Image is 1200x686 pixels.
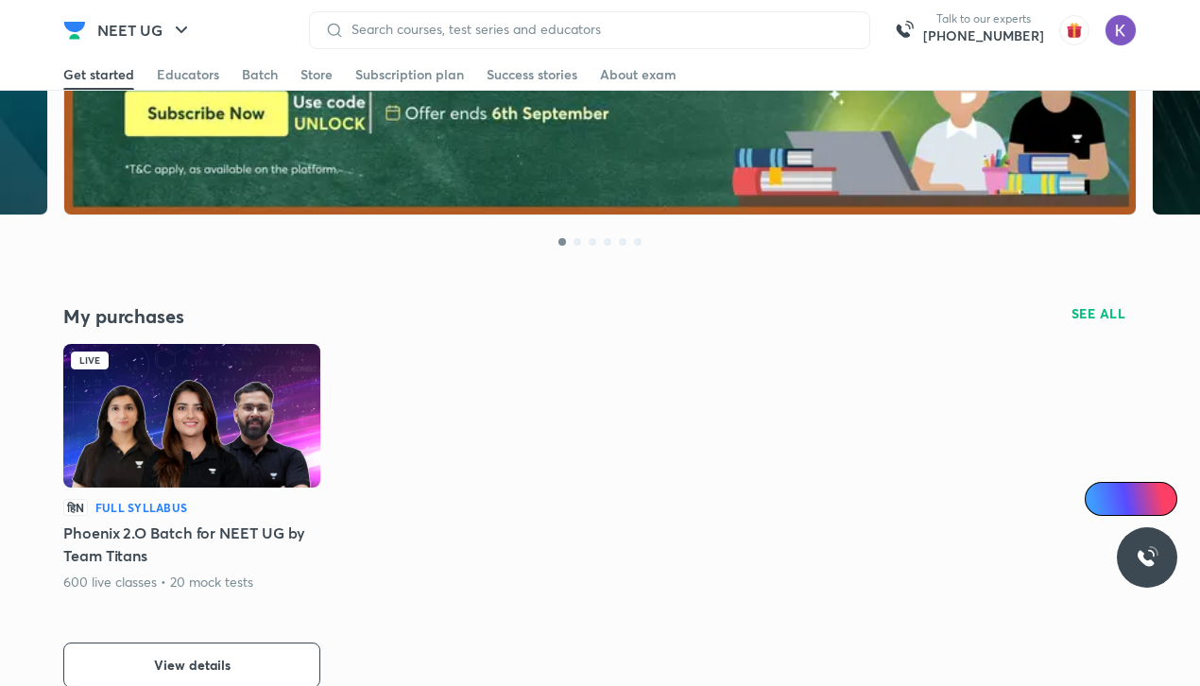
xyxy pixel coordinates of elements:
[487,60,577,90] a: Success stories
[1071,307,1126,320] span: SEE ALL
[242,65,278,84] div: Batch
[355,65,464,84] div: Subscription plan
[63,304,600,329] h4: My purchases
[300,65,333,84] div: Store
[487,65,577,84] div: Success stories
[157,65,219,84] div: Educators
[1060,299,1138,329] button: SEE ALL
[1096,491,1111,506] img: Icon
[600,60,677,90] a: About exam
[885,11,923,49] img: call-us
[344,22,854,37] input: Search courses, test series and educators
[1105,14,1137,46] img: Koyna Rana
[63,60,134,90] a: Get started
[154,656,231,675] span: View details
[63,65,134,84] div: Get started
[1059,15,1089,45] img: avatar
[63,19,86,42] img: Company Logo
[95,499,187,516] h6: Full Syllabus
[923,26,1044,45] a: [PHONE_NUMBER]
[1085,482,1177,516] a: Ai Doubts
[63,573,254,592] p: 600 live classes • 20 mock tests
[63,344,320,488] img: Batch Thumbnail
[157,60,219,90] a: Educators
[63,499,88,516] p: हिN
[1116,491,1166,506] span: Ai Doubts
[355,60,464,90] a: Subscription plan
[71,352,109,369] div: Live
[600,65,677,84] div: About exam
[1136,546,1158,569] img: ttu
[242,60,278,90] a: Batch
[63,522,320,567] h5: Phoenix 2.O Batch for NEET UG by Team Titans
[300,60,333,90] a: Store
[923,11,1044,26] p: Talk to our experts
[86,11,204,49] button: NEET UG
